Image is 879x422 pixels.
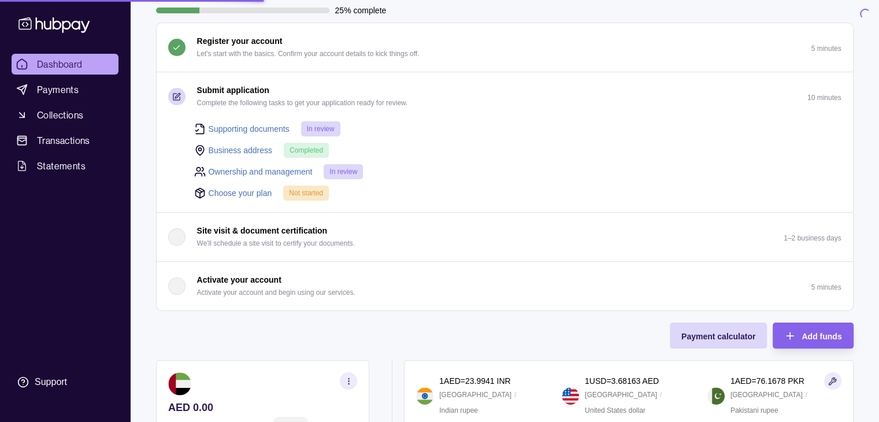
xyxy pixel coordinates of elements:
[12,79,118,100] a: Payments
[37,134,90,147] span: Transactions
[811,45,841,53] p: 5 minutes
[209,123,290,135] a: Supporting documents
[12,105,118,125] a: Collections
[197,286,355,299] p: Activate your account and begin using our services.
[807,94,841,102] p: 10 minutes
[660,388,662,401] p: /
[37,57,83,71] span: Dashboard
[730,375,804,387] p: 1 AED = 76.1678 PKR
[784,234,841,242] p: 1–2 business days
[439,404,478,417] p: Indian rupee
[12,370,118,394] a: Support
[209,187,272,199] a: Choose your plan
[670,323,767,349] button: Payment calculator
[585,404,646,417] p: United States dollar
[197,35,283,47] p: Register your account
[157,72,853,121] button: Submit application Complete the following tasks to get your application ready for review.10 minutes
[157,23,853,72] button: Register your account Let's start with the basics. Confirm your account details to kick things of...
[811,283,841,291] p: 5 minutes
[730,388,803,401] p: [GEOGRAPHIC_DATA]
[773,323,853,349] button: Add funds
[197,84,269,97] p: Submit application
[168,372,191,395] img: ae
[12,54,118,75] a: Dashboard
[416,387,433,405] img: in
[197,273,281,286] p: Activate your account
[157,213,853,261] button: Site visit & document certification We'll schedule a site visit to certify your documents.1–2 bus...
[439,388,511,401] p: [GEOGRAPHIC_DATA]
[730,404,778,417] p: Pakistani rupee
[168,401,357,414] p: AED 0.00
[681,332,755,341] span: Payment calculator
[329,168,357,176] span: In review
[802,332,841,341] span: Add funds
[197,224,328,237] p: Site visit & document certification
[707,387,725,405] img: pk
[562,387,579,405] img: us
[197,97,408,109] p: Complete the following tasks to get your application ready for review.
[209,165,313,178] a: Ownership and management
[209,144,273,157] a: Business address
[35,376,67,388] div: Support
[290,146,323,154] span: Completed
[307,125,335,133] span: In review
[37,83,79,97] span: Payments
[157,121,853,212] div: Submit application Complete the following tasks to get your application ready for review.10 minutes
[806,388,807,401] p: /
[12,156,118,176] a: Statements
[37,159,86,173] span: Statements
[197,47,420,60] p: Let's start with the basics. Confirm your account details to kick things off.
[585,375,659,387] p: 1 USD = 3.68163 AED
[585,388,657,401] p: [GEOGRAPHIC_DATA]
[439,375,510,387] p: 1 AED = 23.9941 INR
[335,4,387,17] p: 25% complete
[289,189,323,197] span: Not started
[37,108,83,122] span: Collections
[514,388,516,401] p: /
[12,130,118,151] a: Transactions
[197,237,355,250] p: We'll schedule a site visit to certify your documents.
[157,262,853,310] button: Activate your account Activate your account and begin using our services.5 minutes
